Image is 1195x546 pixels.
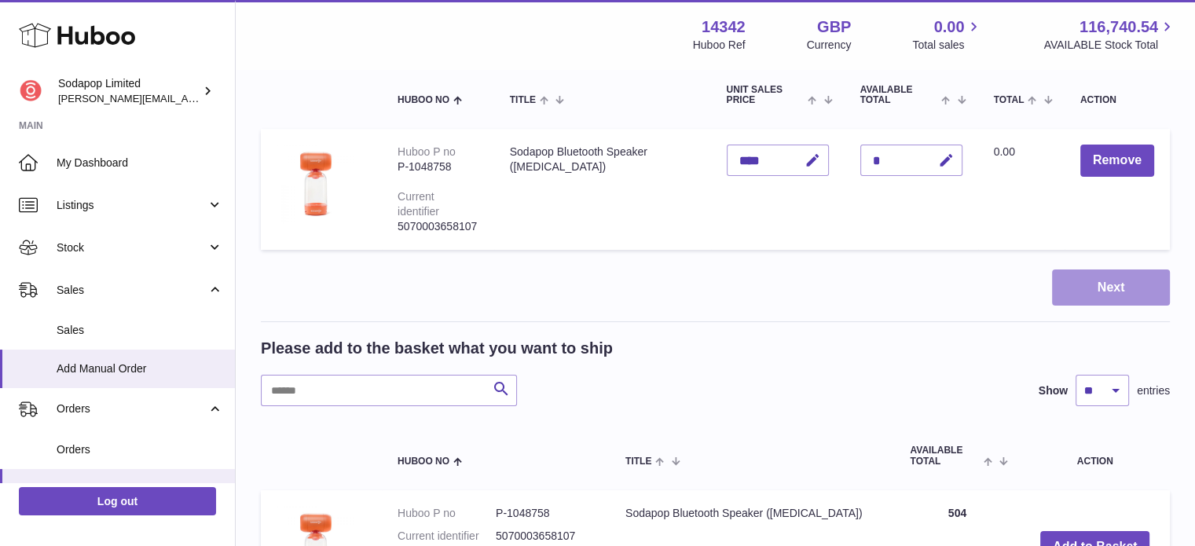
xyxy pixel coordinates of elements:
[57,283,207,298] span: Sales
[398,506,496,521] dt: Huboo P no
[57,401,207,416] span: Orders
[910,445,980,466] span: AVAILABLE Total
[57,442,223,457] span: Orders
[727,85,805,105] span: Unit Sales Price
[19,487,216,515] a: Log out
[398,95,449,105] span: Huboo no
[494,129,711,249] td: Sodapop Bluetooth Speaker ([MEDICAL_DATA])
[510,95,536,105] span: Title
[277,145,355,223] img: Sodapop Bluetooth Speaker (Sunburn)
[994,145,1015,158] span: 0.00
[860,85,938,105] span: AVAILABLE Total
[57,156,223,170] span: My Dashboard
[693,38,746,53] div: Huboo Ref
[1052,269,1170,306] button: Next
[807,38,852,53] div: Currency
[817,16,851,38] strong: GBP
[702,16,746,38] strong: 14342
[19,79,42,103] img: david@sodapop-audio.co.uk
[1020,430,1170,482] th: Action
[398,145,456,158] div: Huboo P no
[398,456,449,467] span: Huboo no
[398,529,496,544] dt: Current identifier
[1137,383,1170,398] span: entries
[57,323,223,338] span: Sales
[57,361,223,376] span: Add Manual Order
[1080,16,1158,38] span: 116,740.54
[496,506,594,521] dd: P-1048758
[398,190,439,218] div: Current identifier
[912,16,982,53] a: 0.00 Total sales
[934,16,965,38] span: 0.00
[1043,38,1176,53] span: AVAILABLE Stock Total
[58,92,315,104] span: [PERSON_NAME][EMAIL_ADDRESS][DOMAIN_NAME]
[398,219,478,234] div: 5070003658107
[58,76,200,106] div: Sodapop Limited
[261,338,613,359] h2: Please add to the basket what you want to ship
[912,38,982,53] span: Total sales
[496,529,594,544] dd: 5070003658107
[57,240,207,255] span: Stock
[57,481,223,496] span: Add Manual Order
[1080,145,1154,177] button: Remove
[1080,95,1154,105] div: Action
[1043,16,1176,53] a: 116,740.54 AVAILABLE Stock Total
[625,456,651,467] span: Title
[994,95,1025,105] span: Total
[57,198,207,213] span: Listings
[398,159,478,174] div: P-1048758
[1039,383,1068,398] label: Show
